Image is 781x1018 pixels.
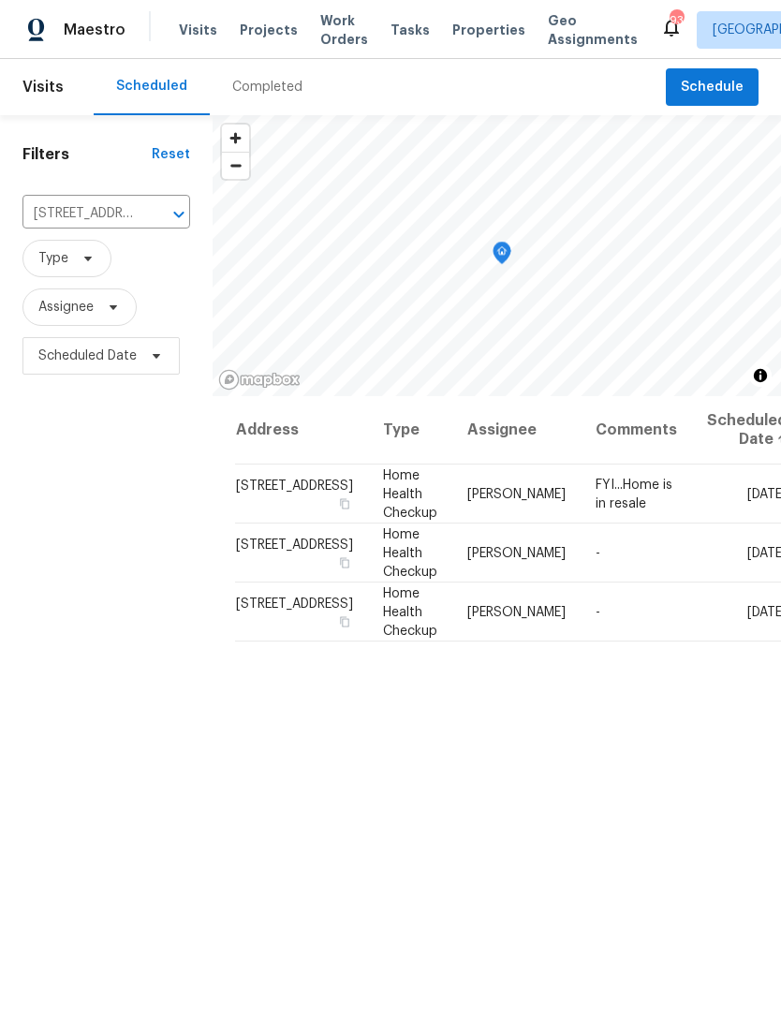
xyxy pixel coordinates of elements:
[670,11,683,30] div: 93
[38,298,94,317] span: Assignee
[666,68,759,107] button: Schedule
[368,396,452,465] th: Type
[38,249,68,268] span: Type
[240,21,298,39] span: Projects
[548,11,638,49] span: Geo Assignments
[467,487,566,500] span: [PERSON_NAME]
[336,612,353,629] button: Copy Address
[390,23,430,37] span: Tasks
[235,396,368,465] th: Address
[467,546,566,559] span: [PERSON_NAME]
[22,199,138,229] input: Search for an address...
[681,76,744,99] span: Schedule
[222,153,249,179] span: Zoom out
[320,11,368,49] span: Work Orders
[383,527,437,578] span: Home Health Checkup
[596,605,600,618] span: -
[493,242,511,271] div: Map marker
[22,66,64,108] span: Visits
[152,145,190,164] div: Reset
[179,21,217,39] span: Visits
[467,605,566,618] span: [PERSON_NAME]
[232,78,302,96] div: Completed
[336,553,353,570] button: Copy Address
[236,479,353,492] span: [STREET_ADDRESS]
[236,538,353,551] span: [STREET_ADDRESS]
[22,145,152,164] h1: Filters
[222,152,249,179] button: Zoom out
[116,77,187,96] div: Scheduled
[452,21,525,39] span: Properties
[218,369,301,391] a: Mapbox homepage
[166,201,192,228] button: Open
[596,478,672,509] span: FYI...Home is in resale
[38,347,137,365] span: Scheduled Date
[222,125,249,152] button: Zoom in
[383,586,437,637] span: Home Health Checkup
[596,546,600,559] span: -
[452,396,581,465] th: Assignee
[749,364,772,387] button: Toggle attribution
[581,396,692,465] th: Comments
[383,468,437,519] span: Home Health Checkup
[755,365,766,386] span: Toggle attribution
[64,21,125,39] span: Maestro
[336,494,353,511] button: Copy Address
[236,597,353,610] span: [STREET_ADDRESS]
